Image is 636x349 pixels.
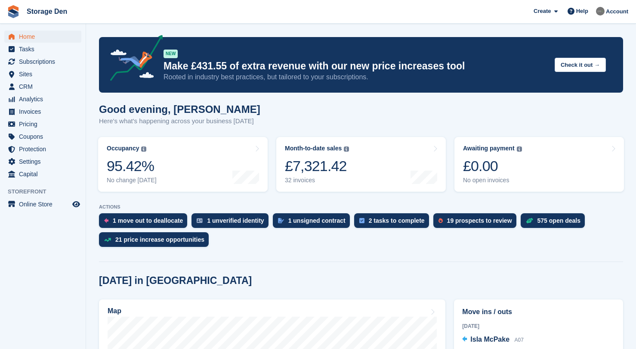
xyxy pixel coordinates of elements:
div: Month-to-date sales [285,145,342,152]
span: Storefront [8,187,86,196]
a: Awaiting payment £0.00 No open invoices [454,137,624,192]
a: menu [4,143,81,155]
img: icon-info-grey-7440780725fd019a000dd9b08b2336e03edf1995a4989e88bcd33f0948082b44.svg [344,146,349,152]
img: icon-info-grey-7440780725fd019a000dd9b08b2336e03edf1995a4989e88bcd33f0948082b44.svg [517,146,522,152]
h2: Move ins / outs [462,307,615,317]
div: 1 move out to deallocate [113,217,183,224]
span: CRM [19,81,71,93]
img: Brian Barbour [596,7,605,16]
a: menu [4,168,81,180]
div: 1 unsigned contract [288,217,346,224]
span: Account [606,7,628,16]
span: Help [576,7,588,16]
a: menu [4,131,81,143]
a: 19 prospects to review [433,213,521,232]
div: 32 invoices [285,177,349,184]
span: Online Store [19,198,71,210]
img: price-adjustments-announcement-icon-8257ccfd72463d97f412b2fc003d46551f7dbcb40ab6d574587a9cd5c0d94... [103,35,163,84]
img: deal-1b604bf984904fb50ccaf53a9ad4b4a5d6e5aea283cecdc64d6e3604feb123c2.svg [526,218,533,224]
a: Preview store [71,199,81,209]
a: Month-to-date sales £7,321.42 32 invoices [276,137,446,192]
a: Isla McPake A07 [462,334,524,346]
a: menu [4,198,81,210]
a: menu [4,43,81,55]
h2: [DATE] in [GEOGRAPHIC_DATA] [99,275,252,287]
span: Subscriptions [19,56,71,68]
a: menu [4,81,81,93]
img: contract_signature_icon-13c848040528278c33f63329250d36e43548de30e8caae1d1a13099fd9432cc5.svg [278,218,284,223]
a: menu [4,118,81,130]
p: Here's what's happening across your business [DATE] [99,116,260,126]
div: 95.42% [107,157,157,175]
div: 21 price increase opportunities [115,236,204,243]
div: No open invoices [463,177,522,184]
a: Occupancy 95.42% No change [DATE] [98,137,268,192]
div: 1 unverified identity [207,217,264,224]
a: menu [4,68,81,80]
img: prospect-51fa495bee0391a8d652442698ab0144808aea92771e9ea1ae160a38d050c398.svg [438,218,443,223]
span: Analytics [19,93,71,105]
span: Coupons [19,131,71,143]
h1: Good evening, [PERSON_NAME] [99,103,260,115]
a: menu [4,156,81,168]
span: Isla McPake [470,336,509,343]
span: Home [19,31,71,43]
div: NEW [164,50,178,58]
div: No change [DATE] [107,177,157,184]
a: 1 move out to deallocate [99,213,191,232]
div: 19 prospects to review [447,217,512,224]
span: Settings [19,156,71,168]
span: Protection [19,143,71,155]
a: Storage Den [23,4,71,19]
a: 575 open deals [521,213,589,232]
a: 1 unverified identity [191,213,272,232]
img: stora-icon-8386f47178a22dfd0bd8f6a31ec36ba5ce8667c1dd55bd0f319d3a0aa187defe.svg [7,5,20,18]
a: 21 price increase opportunities [99,232,213,251]
div: Awaiting payment [463,145,515,152]
button: Check it out → [555,58,606,72]
span: Sites [19,68,71,80]
a: menu [4,93,81,105]
img: price_increase_opportunities-93ffe204e8149a01c8c9dc8f82e8f89637d9d84a8eef4429ea346261dce0b2c0.svg [104,238,111,242]
div: 2 tasks to complete [369,217,425,224]
img: move_outs_to_deallocate_icon-f764333ba52eb49d3ac5e1228854f67142a1ed5810a6f6cc68b1a99e826820c5.svg [104,218,108,223]
img: verify_identity-adf6edd0f0f0b5bbfe63781bf79b02c33cf7c696d77639b501bdc392416b5a36.svg [197,218,203,223]
span: Capital [19,168,71,180]
div: £0.00 [463,157,522,175]
div: 575 open deals [537,217,580,224]
span: Pricing [19,118,71,130]
div: Occupancy [107,145,139,152]
a: menu [4,106,81,118]
a: menu [4,56,81,68]
span: Invoices [19,106,71,118]
span: Tasks [19,43,71,55]
h2: Map [108,307,121,315]
img: task-75834270c22a3079a89374b754ae025e5fb1db73e45f91037f5363f120a921f8.svg [359,218,364,223]
p: ACTIONS [99,204,623,210]
span: Create [534,7,551,16]
div: £7,321.42 [285,157,349,175]
a: menu [4,31,81,43]
span: A07 [515,337,524,343]
p: Make £431.55 of extra revenue with our new price increases tool [164,60,548,72]
a: 2 tasks to complete [354,213,433,232]
p: Rooted in industry best practices, but tailored to your subscriptions. [164,72,548,82]
div: [DATE] [462,322,615,330]
a: 1 unsigned contract [273,213,354,232]
img: icon-info-grey-7440780725fd019a000dd9b08b2336e03edf1995a4989e88bcd33f0948082b44.svg [141,146,146,152]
